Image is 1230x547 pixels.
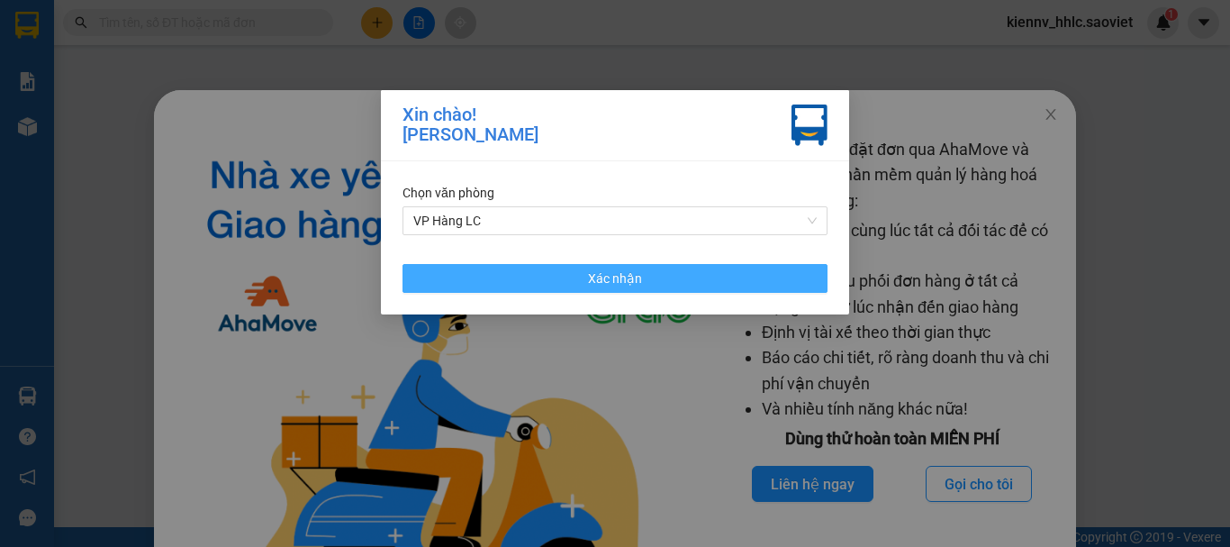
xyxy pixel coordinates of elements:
span: Xác nhận [588,269,642,288]
button: Xác nhận [402,264,828,293]
div: Xin chào! [PERSON_NAME] [402,105,538,146]
div: Chọn văn phòng [402,183,828,203]
img: vxr-icon [791,105,828,146]
span: VP Hàng LC [413,207,817,234]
